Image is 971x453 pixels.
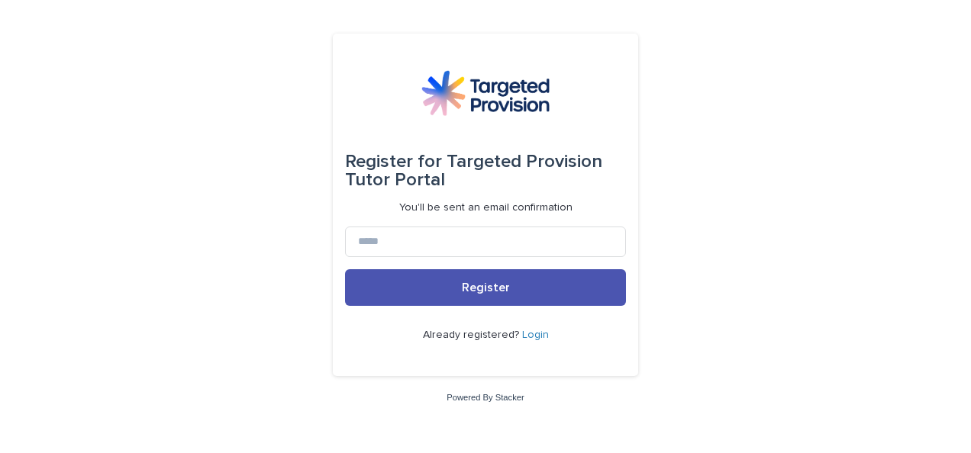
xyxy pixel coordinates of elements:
p: You'll be sent an email confirmation [399,201,573,214]
span: Already registered? [423,329,522,340]
a: Login [522,329,549,340]
a: Powered By Stacker [447,393,524,402]
button: Register [345,269,626,306]
div: Targeted Provision Tutor Portal [345,140,626,201]
span: Register for [345,153,442,171]
span: Register [462,281,510,294]
img: M5nRWzHhSzIhMunXDL62 [421,70,550,116]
